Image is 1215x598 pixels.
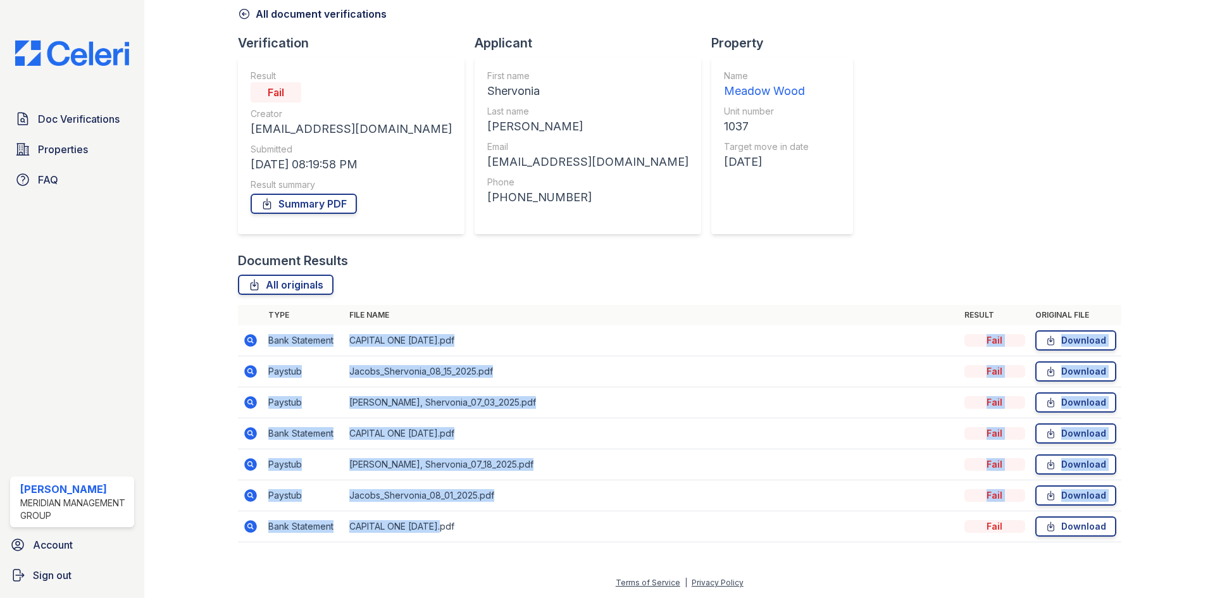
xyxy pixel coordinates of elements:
div: Target move in date [724,140,809,153]
div: Document Results [238,252,348,270]
div: [PHONE_NUMBER] [487,189,688,206]
th: File name [344,305,959,325]
div: [PERSON_NAME] [487,118,688,135]
div: Fail [964,334,1025,347]
th: Original file [1030,305,1121,325]
th: Type [263,305,344,325]
span: Account [33,537,73,552]
a: Name Meadow Wood [724,70,809,100]
td: CAPITAL ONE [DATE].pdf [344,418,959,449]
a: Account [5,532,139,558]
div: Fail [964,396,1025,409]
td: Paystub [263,387,344,418]
div: Creator [251,108,452,120]
span: Doc Verifications [38,111,120,127]
div: [DATE] [724,153,809,171]
a: Download [1035,361,1116,382]
a: Privacy Policy [692,578,744,587]
a: Sign out [5,563,139,588]
td: Bank Statement [263,511,344,542]
td: Bank Statement [263,325,344,356]
td: Paystub [263,449,344,480]
a: Download [1035,423,1116,444]
td: Bank Statement [263,418,344,449]
div: Fail [964,458,1025,471]
a: Download [1035,454,1116,475]
a: Terms of Service [616,578,680,587]
div: Fail [964,427,1025,440]
div: [DATE] 08:19:58 PM [251,156,452,173]
span: Properties [38,142,88,157]
td: CAPITAL ONE [DATE].pdf [344,511,959,542]
a: Download [1035,330,1116,351]
td: Paystub [263,356,344,387]
div: Result summary [251,178,452,191]
div: Shervonia [487,82,688,100]
a: FAQ [10,167,134,192]
a: Summary PDF [251,194,357,214]
a: All document verifications [238,6,387,22]
div: Fail [964,520,1025,533]
span: FAQ [38,172,58,187]
div: Applicant [475,34,711,52]
td: [PERSON_NAME], Shervonia_07_03_2025.pdf [344,387,959,418]
div: Name [724,70,809,82]
a: Download [1035,485,1116,506]
div: Unit number [724,105,809,118]
td: [PERSON_NAME], Shervonia_07_18_2025.pdf [344,449,959,480]
div: Fail [964,365,1025,378]
td: Paystub [263,480,344,511]
div: Last name [487,105,688,118]
div: Meadow Wood [724,82,809,100]
div: [EMAIL_ADDRESS][DOMAIN_NAME] [487,153,688,171]
img: CE_Logo_Blue-a8612792a0a2168367f1c8372b55b34899dd931a85d93a1a3d3e32e68fde9ad4.png [5,40,139,66]
th: Result [959,305,1030,325]
a: Doc Verifications [10,106,134,132]
div: | [685,578,687,587]
td: Jacobs_Shervonia_08_15_2025.pdf [344,356,959,387]
a: Download [1035,516,1116,537]
div: 1037 [724,118,809,135]
span: Sign out [33,568,72,583]
div: Meridian Management Group [20,497,129,522]
div: Property [711,34,863,52]
div: Verification [238,34,475,52]
a: Download [1035,392,1116,413]
a: All originals [238,275,333,295]
div: [PERSON_NAME] [20,482,129,497]
div: Email [487,140,688,153]
div: [EMAIL_ADDRESS][DOMAIN_NAME] [251,120,452,138]
div: Result [251,70,452,82]
div: Fail [964,489,1025,502]
td: Jacobs_Shervonia_08_01_2025.pdf [344,480,959,511]
div: First name [487,70,688,82]
div: Fail [251,82,301,103]
td: CAPITAL ONE [DATE].pdf [344,325,959,356]
div: Submitted [251,143,452,156]
a: Properties [10,137,134,162]
div: Phone [487,176,688,189]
